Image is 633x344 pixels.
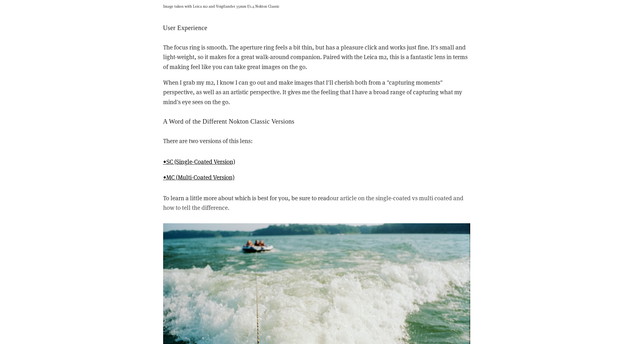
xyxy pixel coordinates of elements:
h2: User Experience [163,24,470,32]
p: The focus ring is smooth. The aperture ring feels a bit thin, but has a pleasure click and works ... [163,42,470,72]
h2: A Word of the Different Nokton Classic Versions [163,118,470,125]
p: Image taken with Leica m2 and Voigtlander 35mm f/1.4 Nokton Classic [163,3,470,9]
p: To learn a little more about which is best for you, be sure to read [163,193,470,213]
a: •SC (Single-Coated Version) [163,157,235,165]
a: our article on the single-coated vs multi coated and how to tell the difference. [163,194,463,211]
a: •MC (Multi-Coated Version) [163,173,234,181]
p: When I grab my m2, I know I can go out and make images that I'll cherish both from a "capturing m... [163,78,470,107]
p: There are two versions of this lens: [163,136,470,146]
